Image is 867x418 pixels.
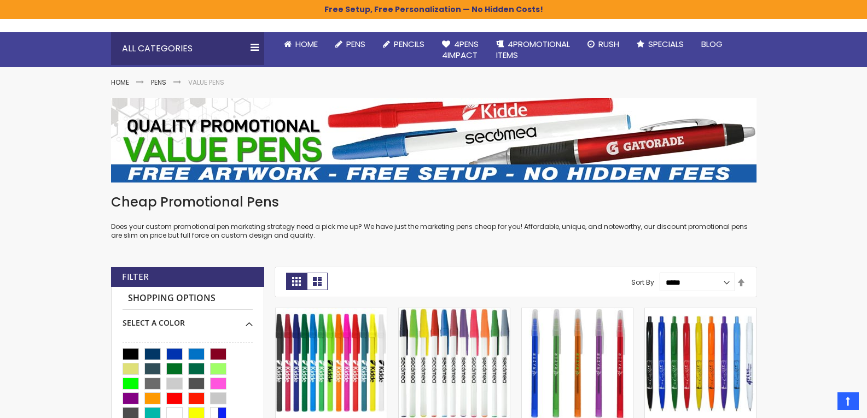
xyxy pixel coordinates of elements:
[645,308,756,317] a: Custom Cambria Plastic Retractable Ballpoint Pen - Monochromatic Body Color
[374,32,433,56] a: Pencils
[522,308,633,317] a: Belfast Translucent Value Stick Pen
[111,98,757,182] img: Value Pens
[111,193,757,211] h1: Cheap Promotional Pens
[628,32,693,56] a: Specials
[286,273,307,290] strong: Grid
[399,308,510,317] a: Belfast Value Stick Pen
[648,38,684,50] span: Specials
[122,271,149,283] strong: Filter
[442,38,479,61] span: 4Pens 4impact
[151,78,166,87] a: Pens
[394,38,424,50] span: Pencils
[701,38,723,50] span: Blog
[693,32,731,56] a: Blog
[631,278,654,287] label: Sort By
[346,38,365,50] span: Pens
[123,310,253,328] div: Select A Color
[579,32,628,56] a: Rush
[188,78,224,87] strong: Value Pens
[123,287,253,310] strong: Shopping Options
[275,32,327,56] a: Home
[496,38,570,61] span: 4PROMOTIONAL ITEMS
[598,38,619,50] span: Rush
[327,32,374,56] a: Pens
[111,193,757,240] div: Does your custom promotional pen marketing strategy need a pick me up? We have just the marketing...
[777,388,867,418] iframe: Google Customer Reviews
[111,32,264,65] div: All Categories
[487,32,579,68] a: 4PROMOTIONALITEMS
[111,78,129,87] a: Home
[295,38,318,50] span: Home
[433,32,487,68] a: 4Pens4impact
[276,308,387,317] a: Belfast B Value Stick Pen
